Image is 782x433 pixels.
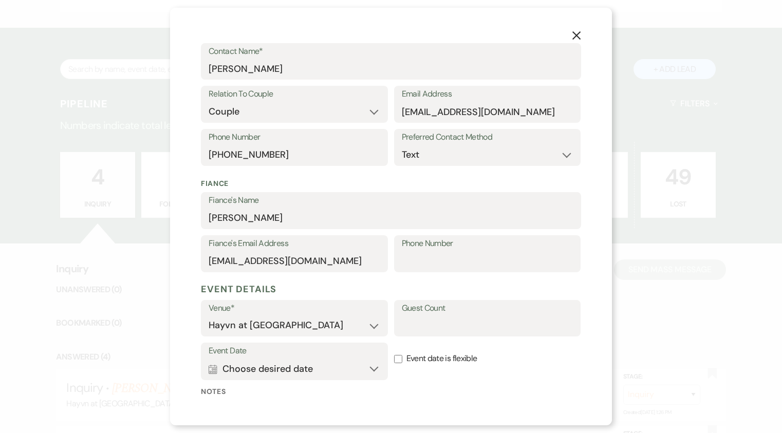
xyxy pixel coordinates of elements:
[402,301,573,316] label: Guest Count
[209,130,380,145] label: Phone Number
[209,344,380,359] label: Event Date
[209,208,573,228] input: First and Last Name
[201,178,581,189] p: Fiance
[209,301,380,316] label: Venue*
[402,87,573,102] label: Email Address
[394,355,402,363] input: Event date is flexible
[201,281,581,297] h5: Event Details
[209,44,573,59] label: Contact Name*
[209,59,573,79] input: First and Last Name
[394,343,581,375] label: Event date is flexible
[209,87,380,102] label: Relation To Couple
[201,386,581,397] label: Notes
[209,236,380,251] label: Fiance's Email Address
[209,193,573,208] label: Fiance's Name
[402,236,573,251] label: Phone Number
[402,130,573,145] label: Preferred Contact Method
[209,359,380,379] button: Choose desired date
